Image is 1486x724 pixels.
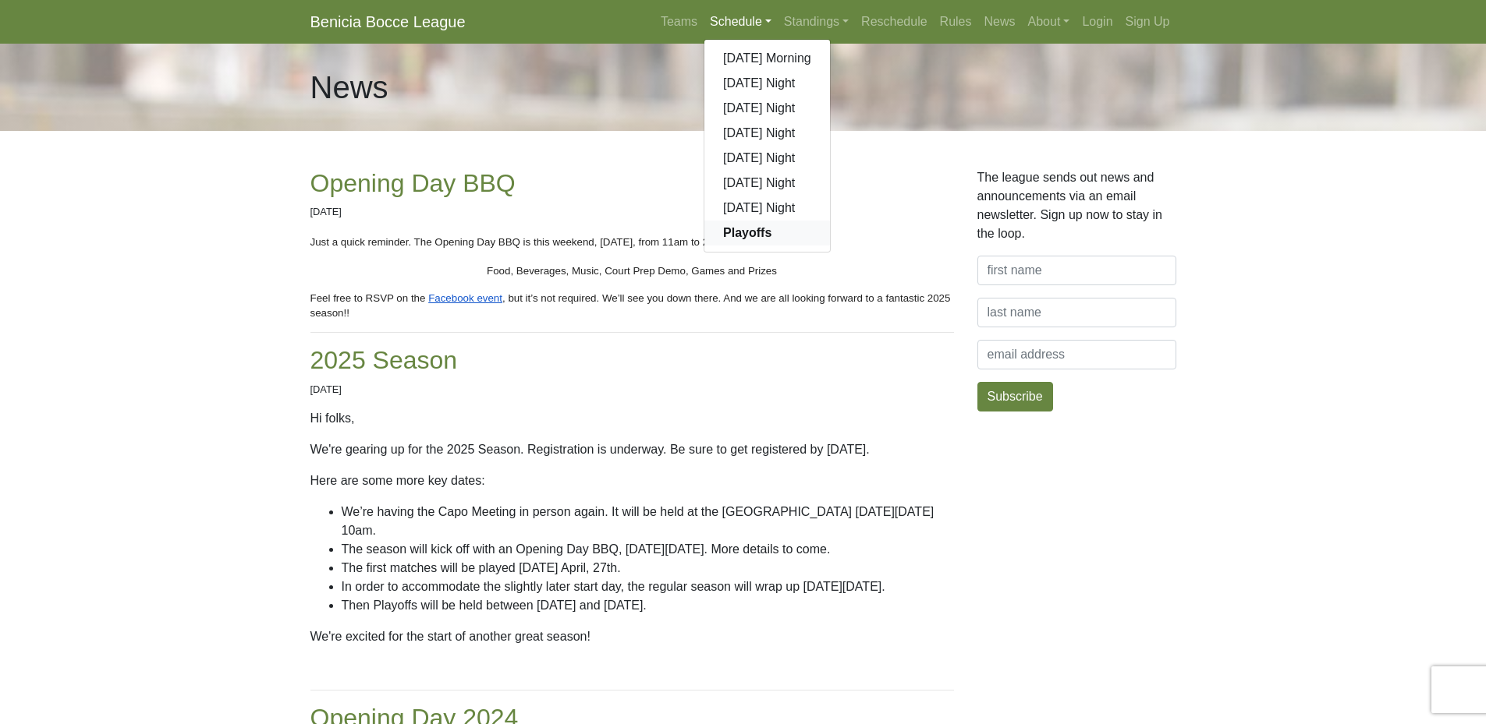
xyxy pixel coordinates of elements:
input: first name [977,256,1176,285]
a: [DATE] Night [704,121,830,146]
p: The league sends out news and announcements via an email newsletter. Sign up now to stay in the l... [977,168,1176,243]
span: , but it’s not required. We’ll see you down there. And we are all looking forward to a fantastic ... [310,292,954,319]
p: [DATE] [310,382,954,397]
a: Sign Up [1119,6,1176,37]
h1: News [310,69,388,106]
a: Rules [934,6,978,37]
a: [DATE] Morning [704,46,830,71]
button: Subscribe [977,382,1053,411]
a: 2025 Season [310,346,458,374]
a: Opening Day BBQ [310,169,516,197]
a: Playoffs [704,221,830,245]
a: About [1022,6,1076,37]
a: [DATE] Night [704,96,830,121]
a: Login [1076,6,1119,37]
a: Benicia Bocce League [310,6,466,37]
li: Then Playoffs will be held between [DATE] and [DATE]. [342,596,954,615]
a: Teams [654,6,704,37]
a: Schedule [704,6,778,37]
p: We're gearing up for the 2025 Season. Registration is underway. Be sure to get registered by [DATE]. [310,440,954,459]
p: [DATE] [310,204,954,219]
strong: Playoffs [723,226,771,239]
p: We're excited for the start of another great season! [310,627,954,646]
span: Food, Beverages, Music, Court Prep Demo, Games and Prizes [487,265,777,277]
input: email [977,340,1176,369]
a: [DATE] Night [704,196,830,221]
a: [DATE] Night [704,71,830,96]
span: Just a quick reminder. The Opening Day BBQ is this weekend, [DATE], from 11am to 2pm. Festivities... [310,236,814,248]
a: Facebook event [425,291,502,304]
a: Standings [778,6,855,37]
li: The season will kick off with an Opening Day BBQ, [DATE][DATE]. More details to come. [342,540,954,559]
span: Facebook event [428,292,502,304]
input: last name [977,298,1176,327]
a: News [978,6,1022,37]
a: [DATE] Night [704,171,830,196]
a: Reschedule [855,6,934,37]
span: Feel free to RSVP on the [310,292,426,304]
a: [DATE] Night [704,146,830,171]
div: Schedule [704,39,831,253]
p: Here are some more key dates: [310,471,954,490]
li: We’re having the Capo Meeting in person again. It will be held at the [GEOGRAPHIC_DATA] [DATE][DA... [342,503,954,540]
li: The first matches will be played [DATE] April, 27th. [342,559,954,577]
li: In order to accommodate the slightly later start day, the regular season will wrap up [DATE][DATE]. [342,577,954,596]
p: Hi folks, [310,409,954,428]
